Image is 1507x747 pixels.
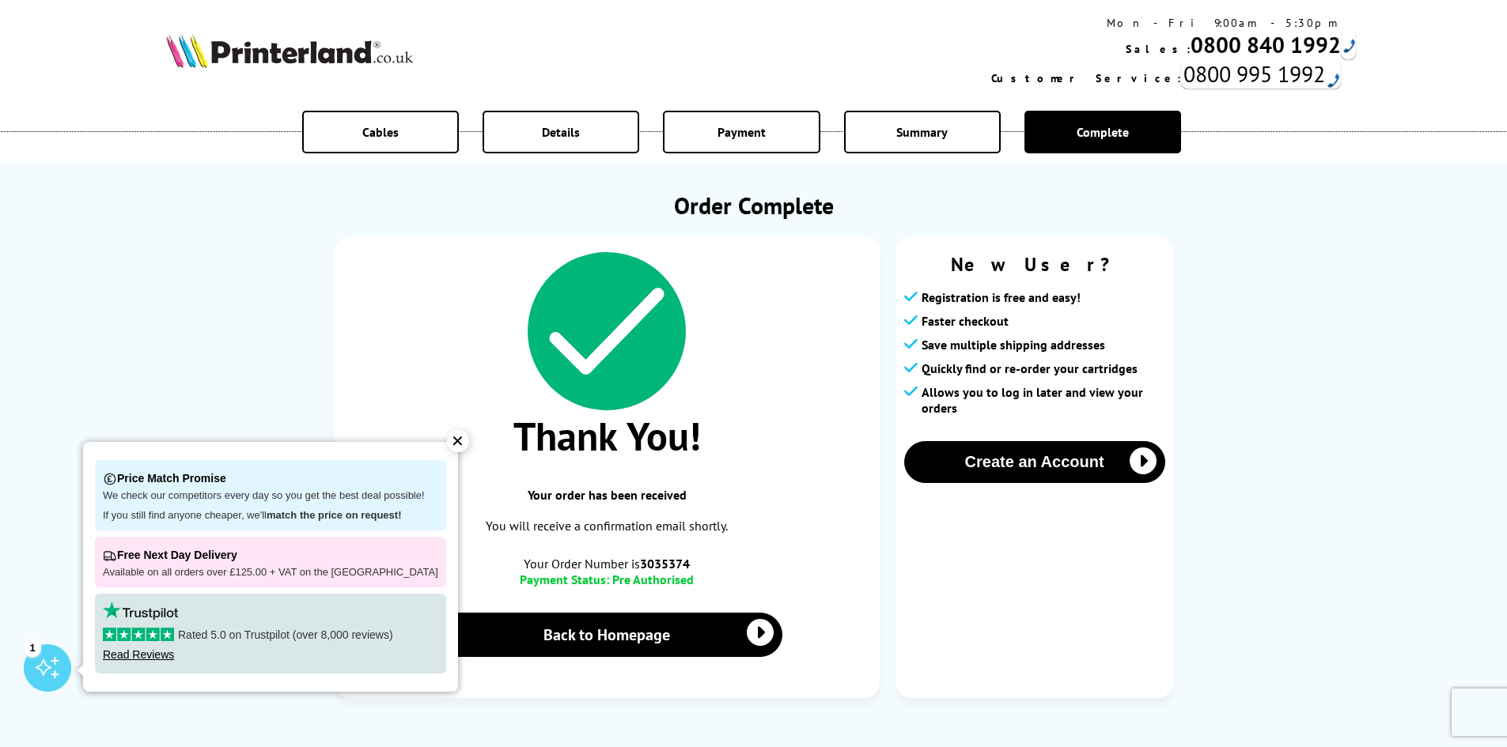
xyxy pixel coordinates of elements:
span: Sales: [1126,42,1191,56]
p: Price Match Promise [103,468,438,489]
span: Quickly find or re-order your cartridges [922,360,1138,376]
p: We check our competitors every day so you get the best deal possible! [103,489,438,503]
span: Summary [896,124,948,140]
img: trustpilot rating [103,602,178,620]
span: Registration is free and easy! [922,289,1081,305]
span: New User? [904,252,1165,277]
img: hfpfyWBK5wQHBAGPgDf9c6qAYOxxMAAAAASUVORK5CYII= [1327,74,1340,88]
p: If you still find anyone cheaper, we'll [103,509,438,523]
span: Payment Status: [520,572,609,587]
div: ✕ [447,430,469,452]
span: Save multiple shipping addresses [922,337,1105,353]
b: 3035374 [640,556,690,572]
span: Your order has been received [350,487,864,503]
p: You will receive a confirmation email shortly. [350,515,864,537]
button: Create an Account [904,441,1165,483]
span: Payment [718,124,766,140]
span: Details [542,124,580,140]
span: Faster checkout [922,313,1009,329]
span: Customer Service: [991,71,1181,85]
a: 0800 840 1992 [1191,30,1341,59]
span: Your Order Number is [350,556,864,572]
p: Rated 5.0 on Trustpilot (over 8,000 reviews) [103,628,438,642]
p: Available on all orders over £125.00 + VAT on the [GEOGRAPHIC_DATA] [103,566,438,579]
span: Thank You! [350,410,864,462]
div: Call: 0800 995 1992 [1181,59,1341,89]
img: Printerland Logo [166,33,413,68]
img: stars-5.svg [103,628,174,641]
h1: Order Complete [335,190,1173,221]
strong: match the price on request! [267,509,401,521]
a: Back to Homepage [431,613,783,657]
img: hfpfyWBK5wQHBAGPgDf9c6qAYOxxMAAAAASUVORK5CYII= [1343,39,1356,53]
div: 1 [24,639,41,656]
span: Complete [1077,124,1129,140]
a: Read Reviews [103,648,174,661]
span: Allows you to log in later and view your orders [922,384,1165,416]
div: Mon - Fri 9:00am - 5:30pm [991,16,1341,30]
p: Free Next Day Delivery [103,545,438,566]
span: Pre Authorised [612,572,694,587]
div: Call: 0800 840 1992 [1341,30,1356,59]
span: Cables [362,124,399,140]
